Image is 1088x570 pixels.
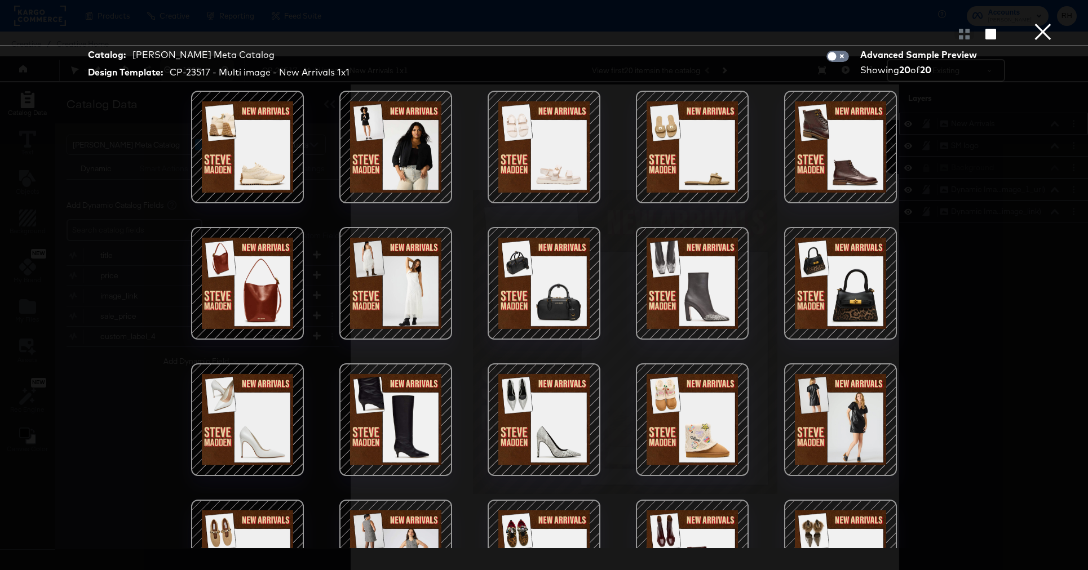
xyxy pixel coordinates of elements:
strong: 20 [920,64,931,75]
strong: Catalog: [88,48,126,61]
strong: Design Template: [88,66,163,79]
div: [PERSON_NAME] Meta Catalog [132,48,275,61]
strong: 20 [899,64,910,75]
div: Advanced Sample Preview [860,48,981,61]
div: CP-23517 - Multi image - New Arrivals 1x1 [170,66,350,79]
div: Showing of [860,64,981,77]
